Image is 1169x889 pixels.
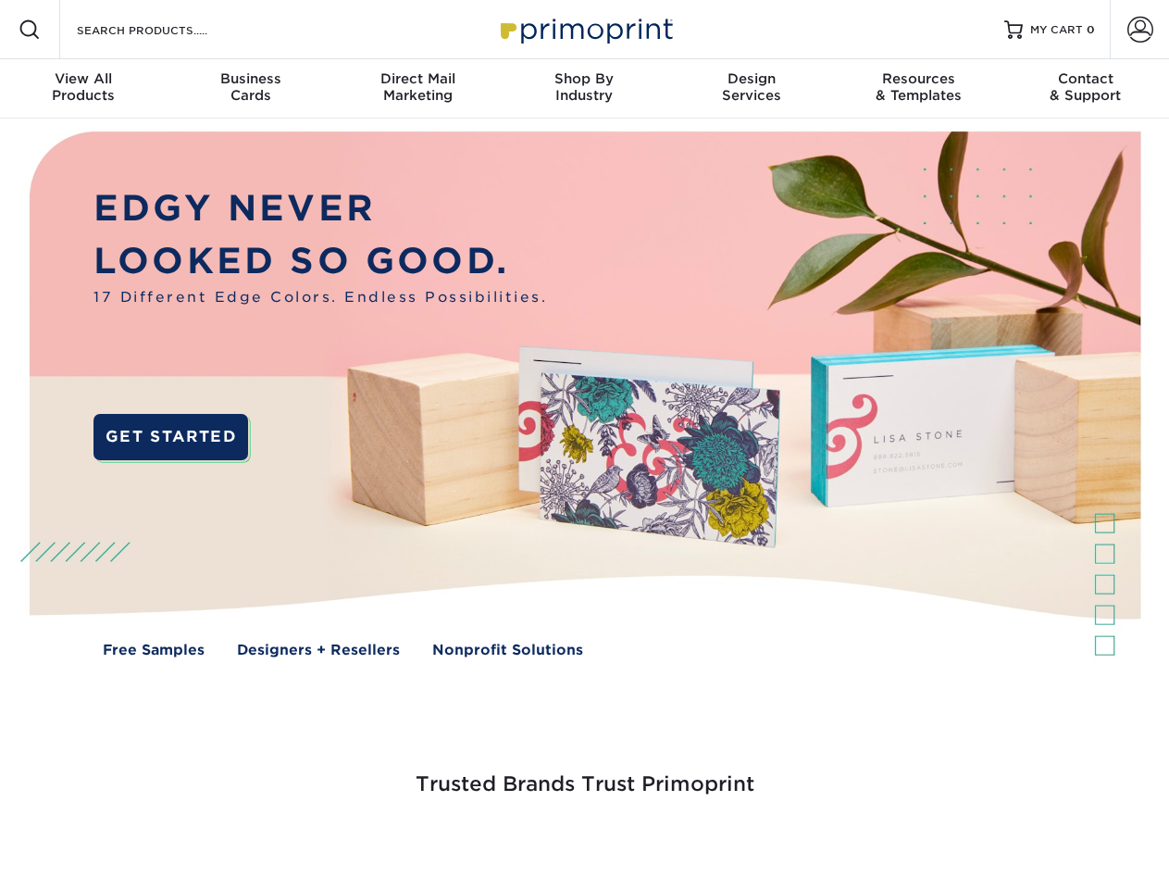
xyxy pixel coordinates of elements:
img: Goodwill [1000,845,1001,845]
a: DesignServices [668,59,835,119]
a: GET STARTED [93,414,248,460]
img: Mini [648,845,649,845]
p: LOOKED SO GOOD. [93,235,547,288]
span: Resources [835,70,1001,87]
a: Shop ByIndustry [501,59,667,119]
div: Industry [501,70,667,104]
span: Design [668,70,835,87]
img: Freeform [278,845,279,845]
img: Smoothie King [134,845,135,845]
img: Amazon [824,845,825,845]
a: Nonprofit Solutions [432,640,583,661]
img: Google [472,845,473,845]
div: Cards [167,70,333,104]
a: Designers + Resellers [237,640,400,661]
span: 17 Different Edge Colors. Endless Possibilities. [93,287,547,308]
a: Resources& Templates [835,59,1001,119]
p: EDGY NEVER [93,182,547,235]
a: Direct MailMarketing [334,59,501,119]
div: & Templates [835,70,1001,104]
span: Contact [1002,70,1169,87]
div: Services [668,70,835,104]
div: & Support [1002,70,1169,104]
span: 0 [1087,23,1095,36]
input: SEARCH PRODUCTS..... [75,19,255,41]
span: Shop By [501,70,667,87]
div: Marketing [334,70,501,104]
img: Primoprint [492,9,678,49]
span: MY CART [1030,22,1083,38]
span: Direct Mail [334,70,501,87]
a: Contact& Support [1002,59,1169,119]
a: BusinessCards [167,59,333,119]
h3: Trusted Brands Trust Primoprint [44,728,1126,819]
a: Free Samples [103,640,205,661]
span: Business [167,70,333,87]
